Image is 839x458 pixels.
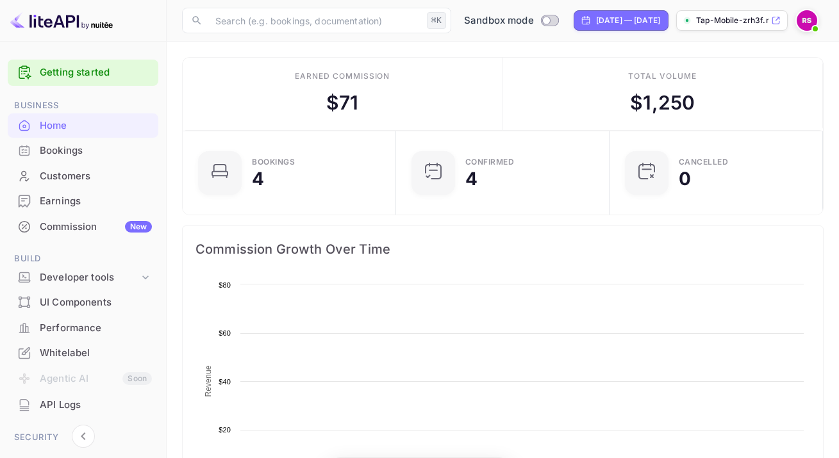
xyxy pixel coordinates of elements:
div: Total volume [628,70,697,82]
div: Bookings [40,143,152,158]
span: Commission Growth Over Time [195,239,810,259]
div: 4 [252,170,264,188]
div: Performance [40,321,152,336]
img: LiteAPI logo [10,10,113,31]
div: Bookings [8,138,158,163]
a: Getting started [40,65,152,80]
span: Sandbox mode [464,13,534,28]
div: Getting started [8,60,158,86]
text: Revenue [204,365,213,397]
div: Performance [8,316,158,341]
div: Commission [40,220,152,234]
text: $40 [219,378,231,386]
div: Earned commission [295,70,390,82]
div: Developer tools [40,270,139,285]
a: API Logs [8,393,158,416]
div: Whitelabel [8,341,158,366]
div: New [125,221,152,233]
div: API Logs [8,393,158,418]
div: 0 [679,170,691,188]
button: Collapse navigation [72,425,95,448]
text: $80 [219,281,231,289]
div: CommissionNew [8,215,158,240]
span: Security [8,430,158,445]
div: Switch to Production mode [459,13,563,28]
a: UI Components [8,290,158,314]
div: 4 [465,170,478,188]
div: Bookings [252,158,295,166]
div: UI Components [8,290,158,315]
div: Whitelabel [40,346,152,361]
input: Search (e.g. bookings, documentation) [208,8,422,33]
a: Customers [8,164,158,188]
a: Bookings [8,138,158,162]
span: Business [8,99,158,113]
a: Performance [8,316,158,339]
div: ⌘K [427,12,446,29]
div: Earnings [40,194,152,209]
span: Build [8,252,158,266]
text: $60 [219,329,231,337]
text: $20 [219,426,231,434]
div: API Logs [40,398,152,413]
div: Home [40,119,152,133]
div: Developer tools [8,266,158,289]
div: Customers [40,169,152,184]
div: Customers [8,164,158,189]
div: Confirmed [465,158,515,166]
div: $ 71 [326,88,358,117]
div: Home [8,113,158,138]
div: Earnings [8,189,158,214]
a: Home [8,113,158,137]
p: Tap-Mobile-zrh3f.nuite... [696,15,768,26]
a: CommissionNew [8,215,158,238]
a: Earnings [8,189,158,213]
a: Whitelabel [8,341,158,364]
div: $ 1,250 [630,88,695,117]
img: Raul Sosa [797,10,817,31]
div: [DATE] — [DATE] [596,15,660,26]
div: CANCELLED [679,158,729,166]
div: UI Components [40,295,152,310]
